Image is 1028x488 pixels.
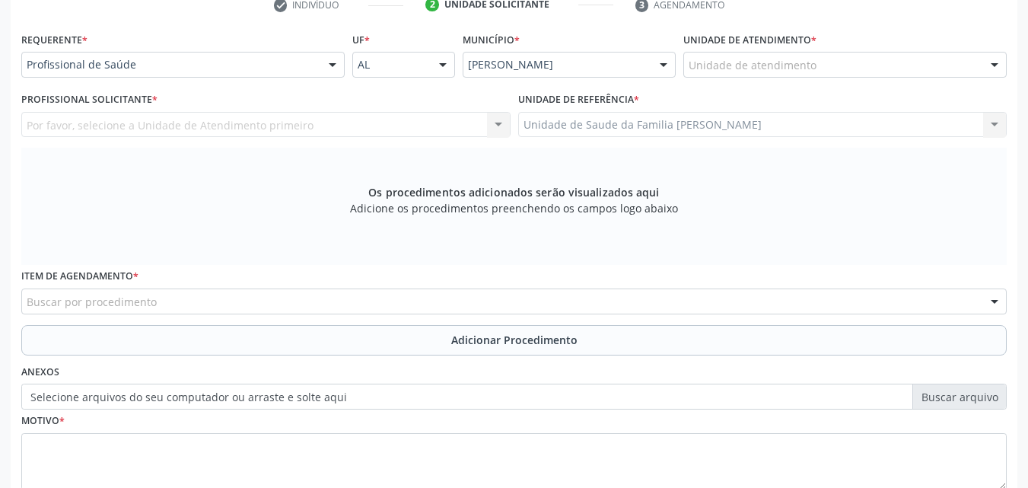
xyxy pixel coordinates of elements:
[27,57,313,72] span: Profissional de Saúde
[358,57,424,72] span: AL
[451,332,578,348] span: Adicionar Procedimento
[352,28,370,52] label: UF
[350,200,678,216] span: Adicione os procedimentos preenchendo os campos logo abaixo
[468,57,644,72] span: [PERSON_NAME]
[463,28,520,52] label: Município
[21,325,1007,356] button: Adicionar Procedimento
[21,88,158,112] label: Profissional Solicitante
[21,410,65,433] label: Motivo
[689,57,816,73] span: Unidade de atendimento
[21,28,88,52] label: Requerente
[368,184,659,200] span: Os procedimentos adicionados serão visualizados aqui
[21,361,59,384] label: Anexos
[27,294,157,310] span: Buscar por procedimento
[21,265,138,289] label: Item de agendamento
[683,28,816,52] label: Unidade de atendimento
[518,88,639,112] label: Unidade de referência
